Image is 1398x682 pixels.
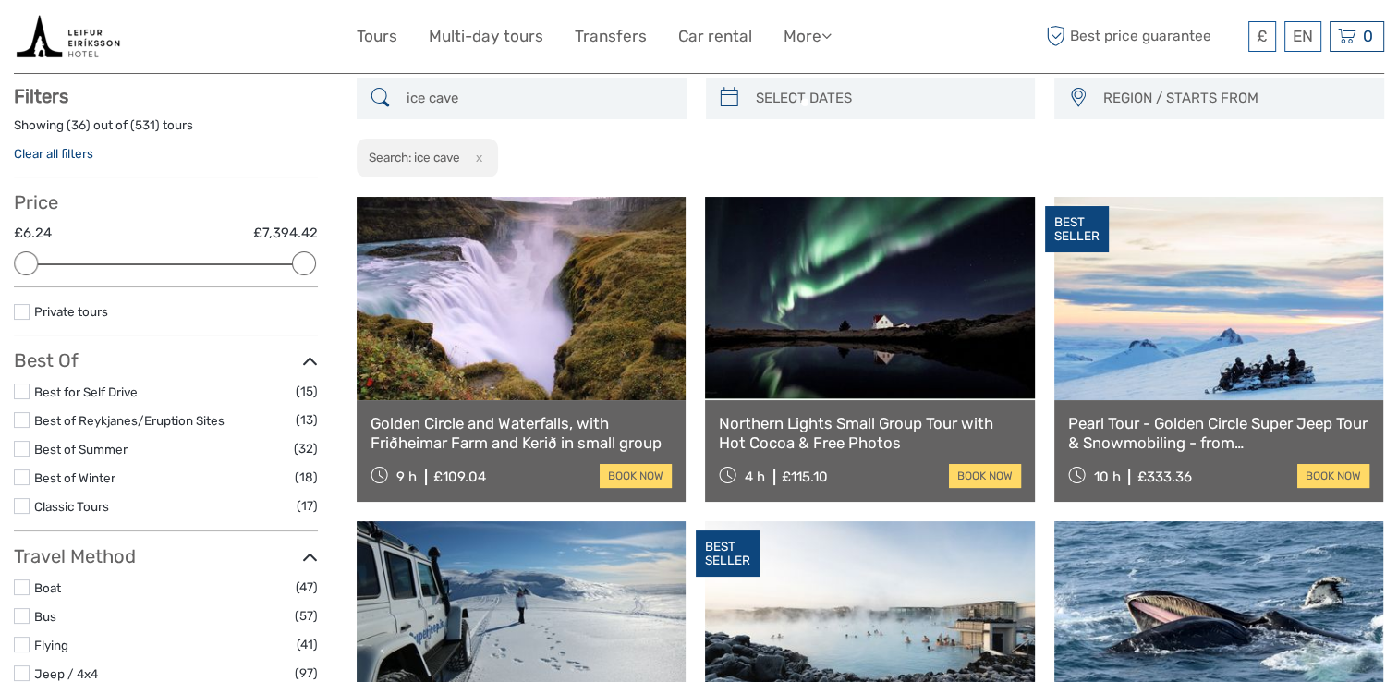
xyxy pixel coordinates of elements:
a: Multi-day tours [429,23,543,50]
img: Book tours and activities with live availability from the tour operators in Iceland that we have ... [14,14,122,59]
div: BEST SELLER [696,530,760,577]
label: 36 [71,116,86,134]
div: £109.04 [433,469,486,485]
span: Best price guarantee [1041,21,1244,52]
a: Best for Self Drive [34,384,138,399]
a: Boat [34,580,61,595]
a: book now [949,464,1021,488]
input: SELECT DATES [748,82,1027,115]
div: BEST SELLER [1045,206,1109,252]
input: SEARCH [399,82,677,115]
span: £ [1257,27,1268,45]
div: EN [1284,21,1321,52]
a: Pearl Tour - Golden Circle Super Jeep Tour & Snowmobiling - from [GEOGRAPHIC_DATA] [1068,414,1369,452]
a: More [784,23,832,50]
label: 531 [135,116,155,134]
a: Private tours [34,304,108,319]
a: Golden Circle and Waterfalls, with Friðheimar Farm and Kerið in small group [371,414,672,452]
a: Bus [34,609,56,624]
div: £333.36 [1137,469,1191,485]
span: 9 h [396,469,417,485]
span: (32) [294,438,318,459]
h3: Best Of [14,349,318,371]
a: Car rental [678,23,752,50]
a: book now [600,464,672,488]
strong: Filters [14,85,68,107]
a: Best of Winter [34,470,115,485]
a: Best of Summer [34,442,128,457]
a: Northern Lights Small Group Tour with Hot Cocoa & Free Photos [719,414,1020,452]
span: 0 [1360,27,1376,45]
h3: Travel Method [14,545,318,567]
a: Classic Tours [34,499,109,514]
div: £115.10 [782,469,828,485]
span: (57) [295,605,318,627]
label: £7,394.42 [253,224,318,243]
label: £6.24 [14,224,52,243]
span: 4 h [745,469,765,485]
span: (47) [296,577,318,598]
button: Open LiveChat chat widget [213,29,235,51]
button: REGION / STARTS FROM [1095,83,1375,114]
a: Flying [34,638,68,652]
span: (41) [297,634,318,655]
a: Clear all filters [14,146,93,161]
a: Tours [357,23,397,50]
a: Transfers [575,23,647,50]
a: book now [1297,464,1369,488]
span: 10 h [1093,469,1120,485]
div: Showing ( ) out of ( ) tours [14,116,318,145]
h3: Price [14,191,318,213]
a: Best of Reykjanes/Eruption Sites [34,413,225,428]
button: x [463,148,488,167]
a: Jeep / 4x4 [34,666,98,681]
span: (17) [297,495,318,517]
p: We're away right now. Please check back later! [26,32,209,47]
h2: Search: ice cave [369,150,460,164]
span: (18) [295,467,318,488]
span: (15) [296,381,318,402]
span: (13) [296,409,318,431]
